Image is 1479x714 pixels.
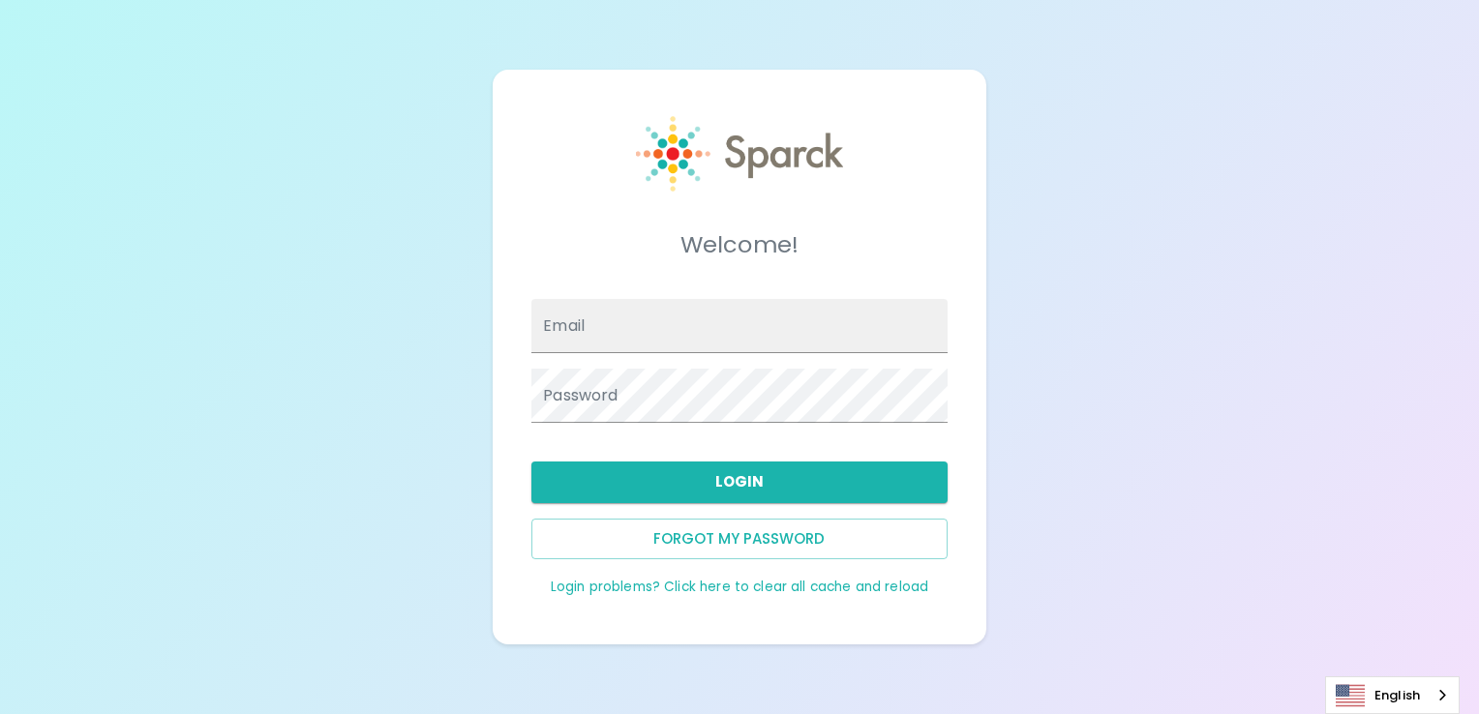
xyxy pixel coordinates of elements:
div: Language [1325,676,1460,714]
h5: Welcome! [531,229,947,260]
aside: Language selected: English [1325,676,1460,714]
button: Login [531,461,947,502]
button: Forgot my password [531,519,947,559]
a: English [1326,677,1459,713]
a: Login problems? Click here to clear all cache and reload [551,578,928,596]
img: Sparck logo [636,116,844,192]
